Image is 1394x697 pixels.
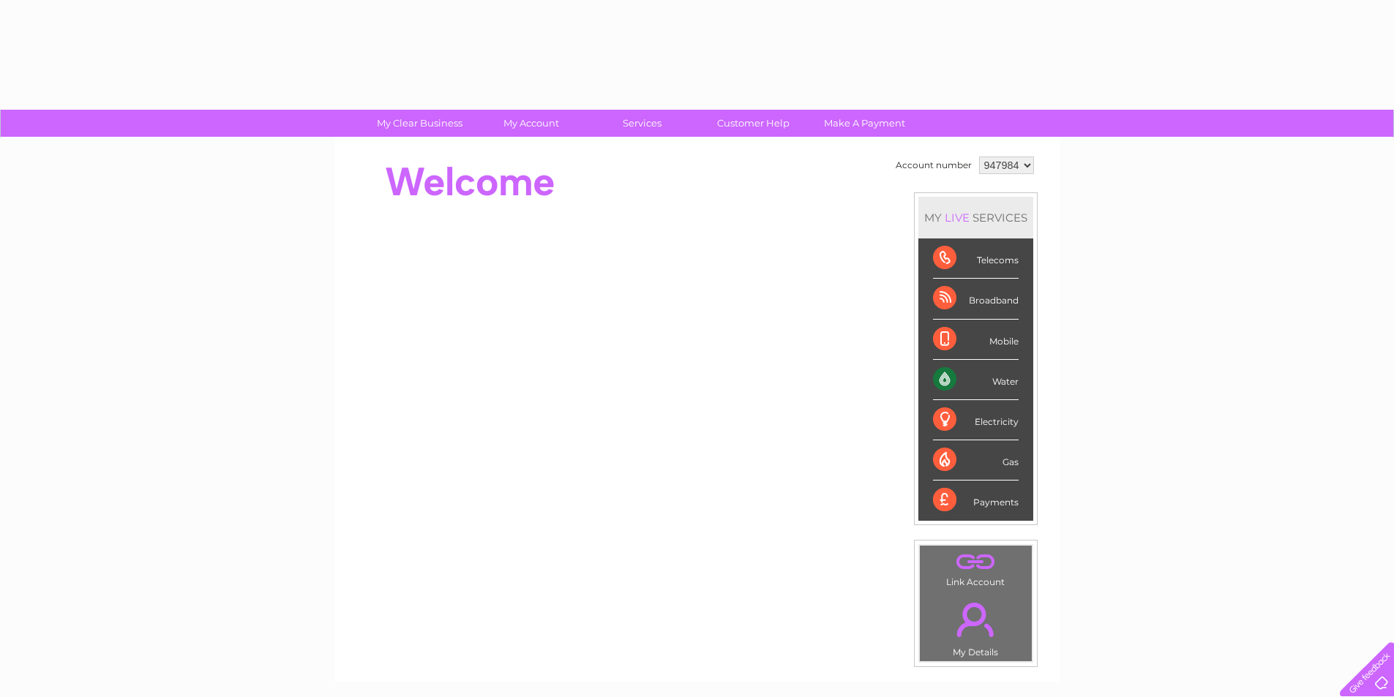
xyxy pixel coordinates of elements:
a: My Clear Business [359,110,480,137]
div: LIVE [942,211,973,225]
div: Water [933,360,1019,400]
div: Electricity [933,400,1019,440]
td: Link Account [919,545,1033,591]
a: Make A Payment [804,110,925,137]
td: My Details [919,590,1033,662]
div: Broadband [933,279,1019,319]
div: Payments [933,481,1019,520]
a: My Account [471,110,591,137]
div: Mobile [933,320,1019,360]
a: Services [582,110,702,137]
a: . [923,594,1028,645]
div: MY SERVICES [918,197,1033,238]
a: Customer Help [693,110,814,137]
a: . [923,549,1028,575]
td: Account number [892,153,975,178]
div: Telecoms [933,238,1019,279]
div: Gas [933,440,1019,481]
